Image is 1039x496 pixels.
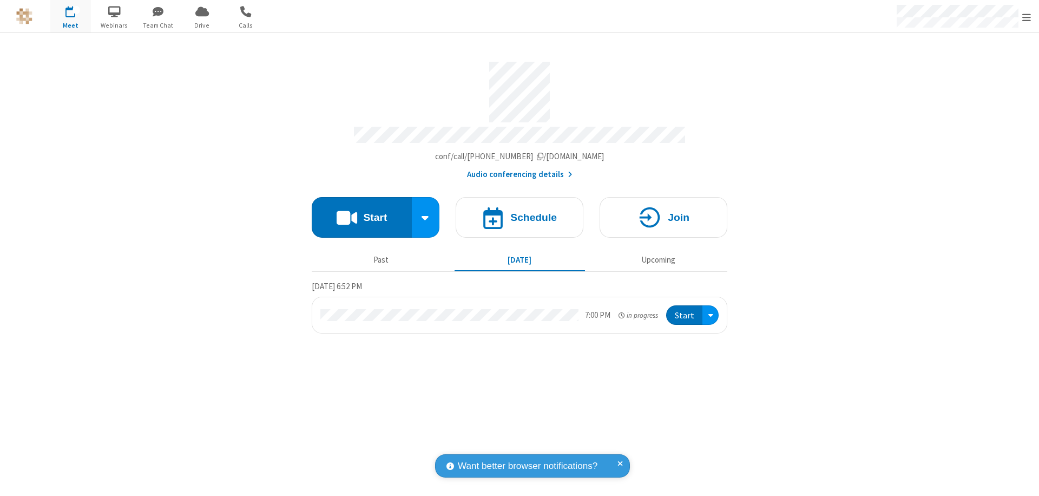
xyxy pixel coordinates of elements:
[666,305,702,325] button: Start
[467,168,573,181] button: Audio conferencing details
[94,21,135,30] span: Webinars
[702,305,719,325] div: Open menu
[458,459,597,473] span: Want better browser notifications?
[619,310,658,321] em: in progress
[668,212,689,223] h4: Join
[435,151,604,163] button: Copy my meeting room linkCopy my meeting room link
[600,197,727,238] button: Join
[138,21,179,30] span: Team Chat
[312,197,412,238] button: Start
[593,250,724,270] button: Upcoming
[312,280,727,334] section: Today's Meetings
[585,309,610,322] div: 7:00 PM
[412,197,440,238] div: Start conference options
[316,250,446,270] button: Past
[435,151,604,161] span: Copy my meeting room link
[456,197,583,238] button: Schedule
[455,250,585,270] button: [DATE]
[16,8,32,24] img: QA Selenium DO NOT DELETE OR CHANGE
[510,212,557,223] h4: Schedule
[312,54,727,181] section: Account details
[226,21,266,30] span: Calls
[363,212,387,223] h4: Start
[312,281,362,291] span: [DATE] 6:52 PM
[73,6,80,14] div: 1
[182,21,222,30] span: Drive
[50,21,91,30] span: Meet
